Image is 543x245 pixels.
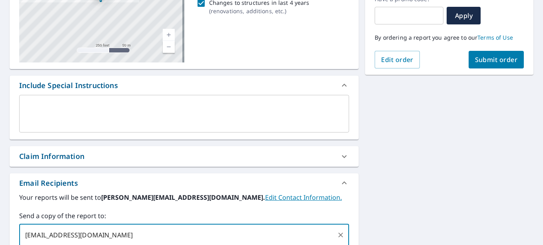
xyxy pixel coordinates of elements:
[209,7,309,15] p: ( renovations, additions, etc. )
[10,76,359,95] div: Include Special Instructions
[10,146,359,167] div: Claim Information
[101,193,265,202] b: [PERSON_NAME][EMAIL_ADDRESS][DOMAIN_NAME].
[19,211,349,221] label: Send a copy of the report to:
[475,55,518,64] span: Submit order
[19,151,84,162] div: Claim Information
[163,41,175,53] a: Current Level 17, Zoom Out
[375,34,524,41] p: By ordering a report you agree to our
[375,51,420,68] button: Edit order
[477,34,513,41] a: Terms of Use
[19,178,78,189] div: Email Recipients
[19,80,118,91] div: Include Special Instructions
[265,193,342,202] a: EditContactInfo
[447,7,481,24] button: Apply
[335,229,346,241] button: Clear
[10,173,359,193] div: Email Recipients
[19,193,349,202] label: Your reports will be sent to
[453,11,474,20] span: Apply
[469,51,524,68] button: Submit order
[163,29,175,41] a: Current Level 17, Zoom In
[381,55,413,64] span: Edit order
